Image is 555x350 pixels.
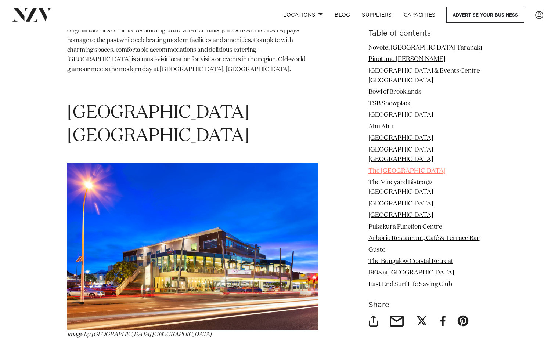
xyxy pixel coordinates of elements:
a: Pinot and [PERSON_NAME] [368,56,445,62]
span: Image by [GEOGRAPHIC_DATA] [GEOGRAPHIC_DATA] [67,332,212,338]
span: [GEOGRAPHIC_DATA] [GEOGRAPHIC_DATA] [67,104,249,145]
a: Pukekura Function Centre [368,224,442,230]
a: TSB Showplace [368,101,412,107]
a: Capacities [398,7,442,23]
a: Bowl of Brooklands [368,89,421,95]
a: The Vineyard Bistro @ [GEOGRAPHIC_DATA] [368,179,433,195]
a: East End Surf Life Saving Club [368,281,452,288]
a: [GEOGRAPHIC_DATA] [368,201,433,207]
p: [GEOGRAPHIC_DATA] is a boutique venue in the heart of [GEOGRAPHIC_DATA]. From the original touche... [67,17,318,74]
a: SUPPLIERS [356,7,397,23]
h6: Table of contents [368,30,488,37]
a: 1908 at [GEOGRAPHIC_DATA] [368,270,454,276]
a: Novotel [GEOGRAPHIC_DATA] Taranaki [368,45,482,51]
a: Advertise your business [446,7,524,23]
a: BLOG [329,7,356,23]
a: Gusto [368,247,385,253]
a: [GEOGRAPHIC_DATA] [368,135,433,142]
a: The Bungalow Coastal Retreat [368,258,453,265]
a: Locations [277,7,329,23]
a: Ahu Ahu [368,124,393,130]
a: [GEOGRAPHIC_DATA] [368,112,433,119]
a: [GEOGRAPHIC_DATA] [GEOGRAPHIC_DATA] [368,147,433,163]
img: nzv-logo.png [12,8,52,21]
a: Arborio Restaurant, Café & Terrace Bar [368,235,480,241]
a: [GEOGRAPHIC_DATA] & Events Centre [GEOGRAPHIC_DATA] [368,68,480,84]
a: The [GEOGRAPHIC_DATA] [368,168,446,174]
h6: Share [368,302,488,309]
a: [GEOGRAPHIC_DATA] [368,212,433,219]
